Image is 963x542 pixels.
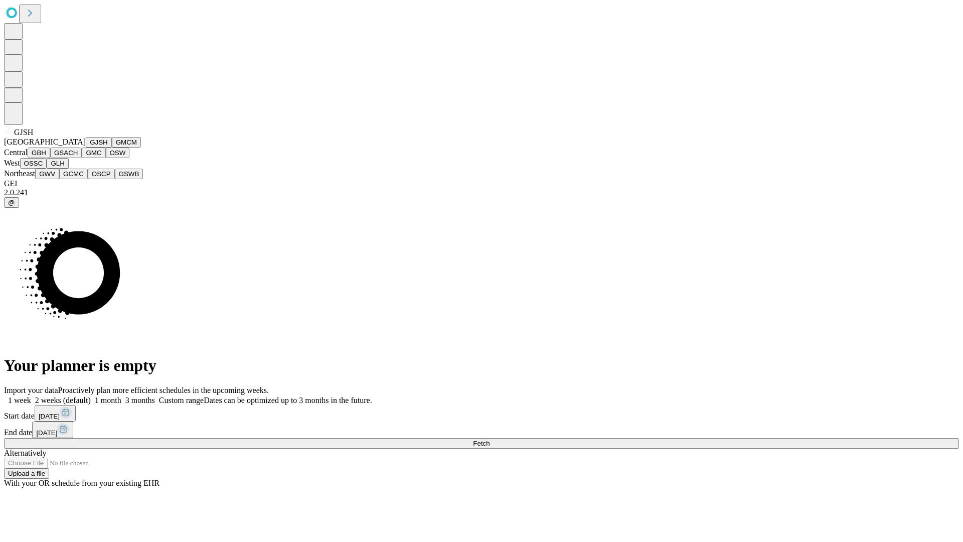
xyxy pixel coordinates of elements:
[58,386,269,394] span: Proactively plan more efficient schedules in the upcoming weeks.
[4,188,959,197] div: 2.0.241
[35,169,59,179] button: GWV
[39,413,60,420] span: [DATE]
[95,396,121,404] span: 1 month
[125,396,155,404] span: 3 months
[112,137,141,148] button: GMCM
[204,396,372,404] span: Dates can be optimized up to 3 months in the future.
[4,197,19,208] button: @
[4,148,28,157] span: Central
[35,396,91,404] span: 2 weeks (default)
[4,169,35,178] span: Northeast
[4,468,49,479] button: Upload a file
[4,405,959,422] div: Start date
[20,158,47,169] button: OSSC
[32,422,73,438] button: [DATE]
[88,169,115,179] button: OSCP
[47,158,68,169] button: GLH
[28,148,50,158] button: GBH
[4,386,58,394] span: Import your data
[36,429,57,437] span: [DATE]
[473,440,490,447] span: Fetch
[59,169,88,179] button: GCMC
[82,148,105,158] button: GMC
[35,405,76,422] button: [DATE]
[8,199,15,206] span: @
[4,138,86,146] span: [GEOGRAPHIC_DATA]
[4,449,46,457] span: Alternatively
[86,137,112,148] button: GJSH
[159,396,204,404] span: Custom range
[4,422,959,438] div: End date
[8,396,31,404] span: 1 week
[4,159,20,167] span: West
[106,148,130,158] button: OSW
[4,438,959,449] button: Fetch
[14,128,33,137] span: GJSH
[50,148,82,158] button: GSACH
[4,479,159,487] span: With your OR schedule from your existing EHR
[4,356,959,375] h1: Your planner is empty
[115,169,143,179] button: GSWB
[4,179,959,188] div: GEI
